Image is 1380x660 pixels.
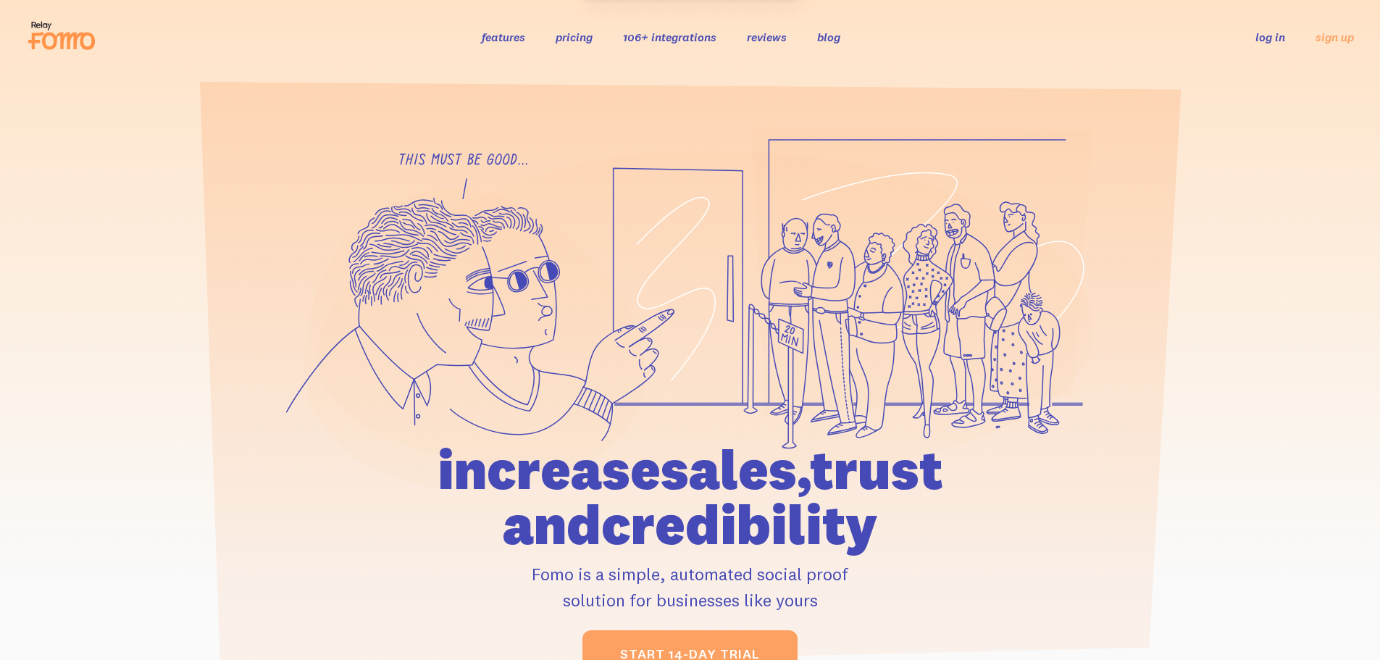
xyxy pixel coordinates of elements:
a: blog [817,30,840,44]
a: log in [1255,30,1285,44]
a: sign up [1316,30,1354,45]
a: features [482,30,525,44]
p: Fomo is a simple, automated social proof solution for businesses like yours [355,561,1026,613]
h1: increase sales, trust and credibility [355,442,1026,552]
a: 106+ integrations [623,30,716,44]
a: pricing [556,30,593,44]
a: reviews [747,30,787,44]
